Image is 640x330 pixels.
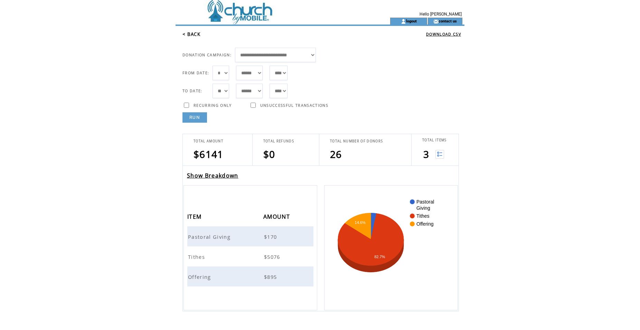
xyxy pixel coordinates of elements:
span: TOTAL ITEMS [422,138,447,142]
span: $6141 [194,148,224,161]
span: DONATION CAMPAIGN: [182,53,232,57]
span: Tithes [188,253,207,260]
text: 82.7% [374,255,385,259]
a: Pastoral Giving [188,233,232,239]
text: Offering [416,221,434,227]
span: ITEM [187,211,203,224]
img: contact_us_icon.gif [433,19,439,24]
span: AMOUNT [263,211,292,224]
text: Tithes [416,213,430,219]
a: Tithes [188,253,207,259]
span: Hello [PERSON_NAME] [420,12,462,17]
span: UNSUCCESSFUL TRANSACTIONS [260,103,328,108]
span: Pastoral Giving [188,233,232,240]
a: < BACK [182,31,200,37]
a: contact us [439,19,457,23]
a: Offering [188,273,213,279]
span: TOTAL NUMBER OF DONORS [330,139,383,143]
a: DOWNLOAD CSV [426,32,461,37]
a: RUN [182,112,207,123]
a: logout [406,19,417,23]
img: account_icon.gif [401,19,406,24]
span: $170 [264,233,279,240]
a: Show Breakdown [187,172,238,179]
text: Giving [416,205,430,211]
a: ITEM [187,214,203,218]
span: TO DATE: [182,88,203,93]
text: 14.6% [355,220,365,225]
svg: A chart. [335,196,447,300]
span: TOTAL AMOUNT [194,139,223,143]
span: $0 [263,148,275,161]
a: AMOUNT [263,214,292,218]
span: FROM DATE: [182,70,209,75]
span: TOTAL REFUNDS [263,139,294,143]
span: Offering [188,273,213,280]
span: 26 [330,148,342,161]
text: Pastoral [416,199,434,205]
img: View list [435,150,444,159]
span: RECURRING ONLY [194,103,232,108]
span: 3 [423,148,429,161]
span: $5076 [264,253,282,260]
span: $895 [264,273,279,280]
